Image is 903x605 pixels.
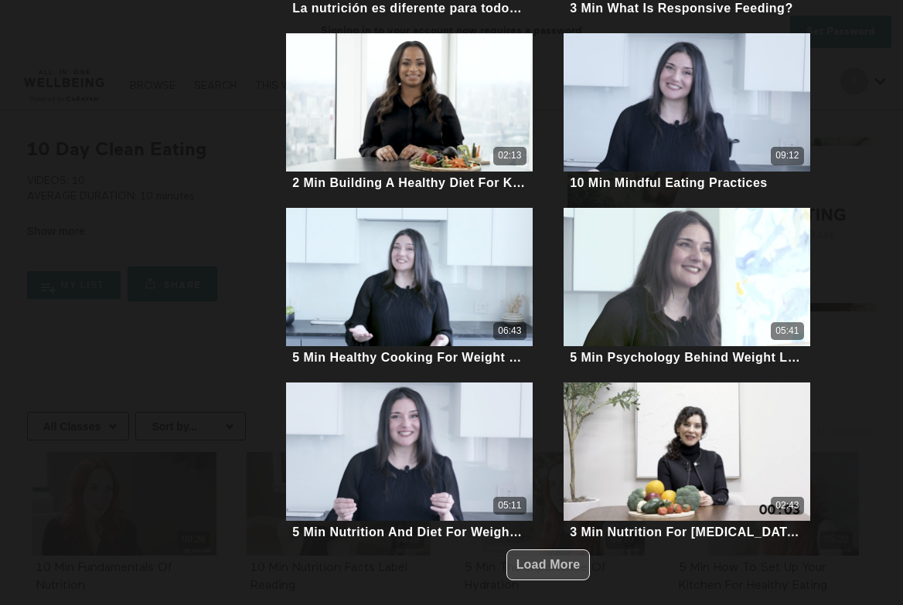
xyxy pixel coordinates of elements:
[516,558,581,571] span: Load More
[292,350,526,365] div: 5 Min Healthy Cooking For Weight Loss
[564,382,810,542] a: 3 Min Nutrition For Cholesterol Management02:433 Min Nutrition For [MEDICAL_DATA] Management
[564,208,810,367] a: 5 Min Psychology Behind Weight Loss05:415 Min Psychology Behind Weight Loss
[570,175,768,190] div: 10 Min Mindful Eating Practices
[570,350,804,365] div: 5 Min Psychology Behind Weight Loss
[564,33,810,192] a: 10 Min Mindful Eating Practices09:1210 Min Mindful Eating Practices
[498,325,521,338] div: 06:43
[775,149,799,162] div: 09:12
[286,208,533,367] a: 5 Min Healthy Cooking For Weight Loss06:435 Min Healthy Cooking For Weight Loss
[775,499,799,512] div: 02:43
[286,33,533,192] a: 2 Min Building A Healthy Diet For Kids02:132 Min Building A Healthy Diet For Kids
[292,175,526,190] div: 2 Min Building A Healthy Diet For Kids
[775,325,799,338] div: 05:41
[286,382,533,542] a: 5 Min Nutrition And Diet For Weight Loss05:115 Min Nutrition And Diet For Weight Loss
[498,149,521,162] div: 02:13
[506,549,591,580] button: Load More
[498,499,521,512] div: 05:11
[292,1,526,15] div: La nutrición es diferente para todos (Español)
[570,525,804,539] div: 3 Min Nutrition For [MEDICAL_DATA] Management
[292,525,526,539] div: 5 Min Nutrition And Diet For Weight Loss
[570,1,793,15] div: 3 Min What Is Responsive Feeding?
